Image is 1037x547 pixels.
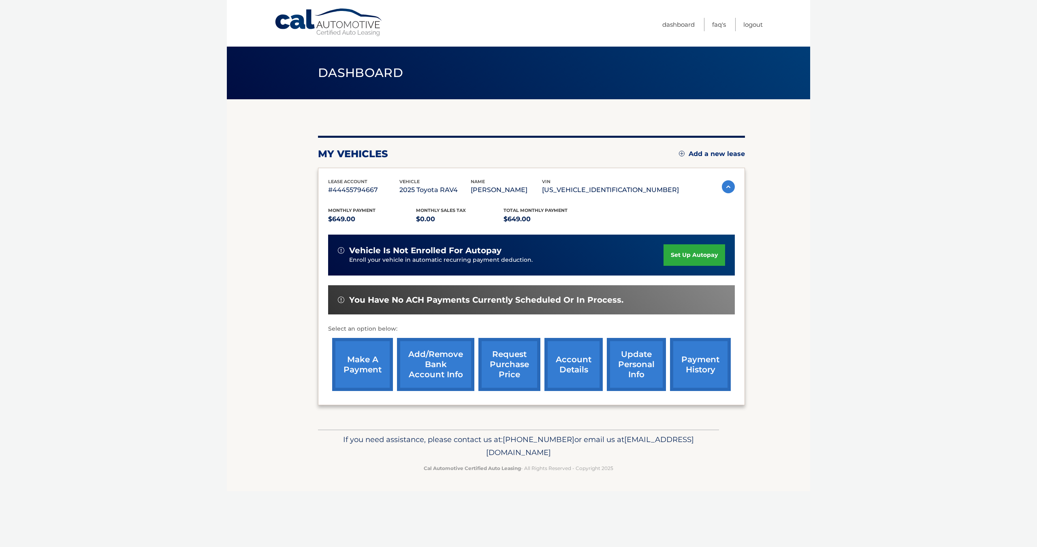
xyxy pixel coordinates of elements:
a: update personal info [607,338,666,391]
img: accordion-active.svg [722,180,735,193]
span: Monthly Payment [328,207,376,213]
a: Logout [743,18,763,31]
span: vin [542,179,551,184]
span: [EMAIL_ADDRESS][DOMAIN_NAME] [486,435,694,457]
a: request purchase price [478,338,540,391]
p: $649.00 [504,214,591,225]
span: vehicle [399,179,420,184]
p: [PERSON_NAME] [471,184,542,196]
a: set up autopay [664,244,725,266]
p: $649.00 [328,214,416,225]
img: add.svg [679,151,685,156]
span: Total Monthly Payment [504,207,568,213]
a: Cal Automotive [274,8,384,37]
strong: Cal Automotive Certified Auto Leasing [424,465,521,471]
p: - All Rights Reserved - Copyright 2025 [323,464,714,472]
p: [US_VEHICLE_IDENTIFICATION_NUMBER] [542,184,679,196]
span: You have no ACH payments currently scheduled or in process. [349,295,623,305]
a: account details [544,338,603,391]
span: Monthly sales Tax [416,207,466,213]
a: Add a new lease [679,150,745,158]
span: [PHONE_NUMBER] [503,435,574,444]
p: Enroll your vehicle in automatic recurring payment deduction. [349,256,664,265]
a: FAQ's [712,18,726,31]
p: Select an option below: [328,324,735,334]
p: $0.00 [416,214,504,225]
span: Dashboard [318,65,403,80]
a: payment history [670,338,731,391]
p: #44455794667 [328,184,399,196]
a: make a payment [332,338,393,391]
span: lease account [328,179,367,184]
span: vehicle is not enrolled for autopay [349,246,501,256]
span: name [471,179,485,184]
p: 2025 Toyota RAV4 [399,184,471,196]
p: If you need assistance, please contact us at: or email us at [323,433,714,459]
img: alert-white.svg [338,247,344,254]
a: Add/Remove bank account info [397,338,474,391]
h2: my vehicles [318,148,388,160]
img: alert-white.svg [338,297,344,303]
a: Dashboard [662,18,695,31]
